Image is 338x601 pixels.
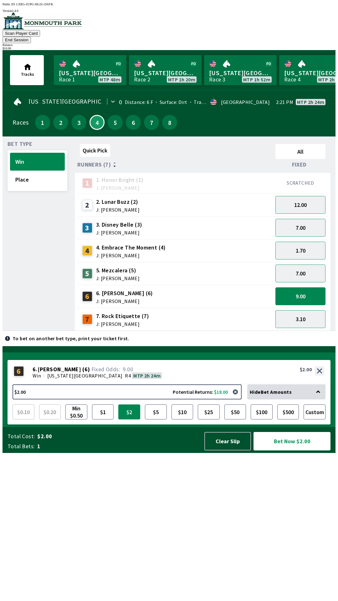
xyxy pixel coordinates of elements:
[37,443,198,450] span: 1
[83,147,107,154] span: Quick Pick
[37,433,198,440] span: $2.00
[146,406,165,418] span: $5
[251,404,273,419] button: $100
[96,289,153,297] span: 6. [PERSON_NAME] (6)
[59,77,75,82] div: Race 1
[296,316,305,323] span: 3.10
[96,185,144,190] span: J: [PERSON_NAME]
[3,30,40,37] button: Scan Player Card
[13,120,28,125] div: Races
[146,120,157,125] span: 7
[15,176,59,183] span: Place
[96,253,166,258] span: J: [PERSON_NAME]
[8,433,35,440] span: Total Cost:
[13,336,129,341] p: To bet on another bet type, print your ticket first.
[118,404,140,419] button: $2
[100,77,120,82] span: MTP 48m
[3,37,31,43] button: End Session
[168,77,195,82] span: MTP 1h 20m
[35,115,50,130] button: 1
[173,406,192,418] span: $10
[28,99,122,104] span: [US_STATE][GEOGRAPHIC_DATA]
[275,180,325,186] div: SCRATCHED
[204,55,277,85] a: [US_STATE][GEOGRAPHIC_DATA]Race 3MTP 1h 52m
[10,153,65,171] button: Win
[55,120,67,125] span: 2
[273,162,328,168] div: Fixed
[284,77,300,82] div: Race 4
[77,162,273,168] div: Runners (7)
[296,270,305,277] span: 7.00
[275,265,325,282] button: 7.00
[172,404,193,419] button: $10
[134,69,197,77] span: [US_STATE][GEOGRAPHIC_DATA]
[13,384,242,399] button: $2.00Potential Returns: $18.00
[304,404,325,419] button: Custom
[3,13,82,29] img: venue logo
[226,406,245,418] span: $50
[275,219,325,237] button: 7.00
[14,366,24,376] div: 6
[144,115,159,130] button: 7
[96,266,140,275] span: 5. Mezcalera (5)
[278,148,323,155] span: All
[80,144,110,157] button: Quick Pick
[125,99,153,105] span: Distance: 6 F
[277,404,299,419] button: $500
[96,299,153,304] span: J: [PERSON_NAME]
[292,162,307,167] span: Fixed
[92,404,114,419] button: $1
[296,247,305,254] span: 1.70
[82,200,92,210] div: 2
[279,406,298,418] span: $500
[8,443,35,450] span: Total Bets:
[33,366,38,372] span: 6 .
[198,404,220,419] button: $25
[162,115,177,130] button: 8
[96,312,149,320] span: 7. Rock Etiquette (7)
[54,55,126,85] a: [US_STATE][GEOGRAPHIC_DATA]Race 1MTP 48m
[224,404,246,419] button: $50
[129,55,202,85] a: [US_STATE][GEOGRAPHIC_DATA]Race 2MTP 1h 20m
[134,77,150,82] div: Race 2
[153,99,187,105] span: Surface: Dirt
[164,120,176,125] span: 8
[92,121,102,124] span: 4
[10,171,65,188] button: Place
[82,314,92,324] div: 7
[3,43,335,47] div: Balance
[21,71,34,77] span: Tracks
[204,432,251,450] button: Clear Slip
[82,246,92,256] div: 4
[59,69,121,77] span: [US_STATE][GEOGRAPHIC_DATA]
[145,404,167,419] button: $5
[96,221,142,229] span: 3. Disney Belle (3)
[67,406,86,418] span: Min $0.50
[275,144,325,159] button: All
[96,321,149,326] span: J: [PERSON_NAME]
[90,115,105,130] button: 4
[16,3,53,6] span: LXRG-ZUPG-HG2G-DAYK
[127,120,139,125] span: 6
[275,196,325,214] button: 12.00
[108,115,123,130] button: 5
[96,198,140,206] span: 2. Lunar Buzz (2)
[294,201,307,208] span: 12.00
[71,115,86,130] button: 3
[210,438,245,445] span: Clear Slip
[65,404,87,419] button: Min $0.50
[82,223,92,233] div: 3
[275,310,325,328] button: 3.10
[3,9,335,13] div: Version 1.4.0
[3,47,335,50] div: $ 10.00
[209,77,225,82] div: Race 3
[38,366,81,372] span: [PERSON_NAME]
[94,406,112,418] span: $1
[275,287,325,305] button: 9.00
[82,178,92,188] div: 1
[126,115,141,130] button: 6
[243,77,270,82] span: MTP 1h 52m
[33,372,41,379] span: Win
[125,372,131,379] span: R4
[123,366,133,373] span: 9.00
